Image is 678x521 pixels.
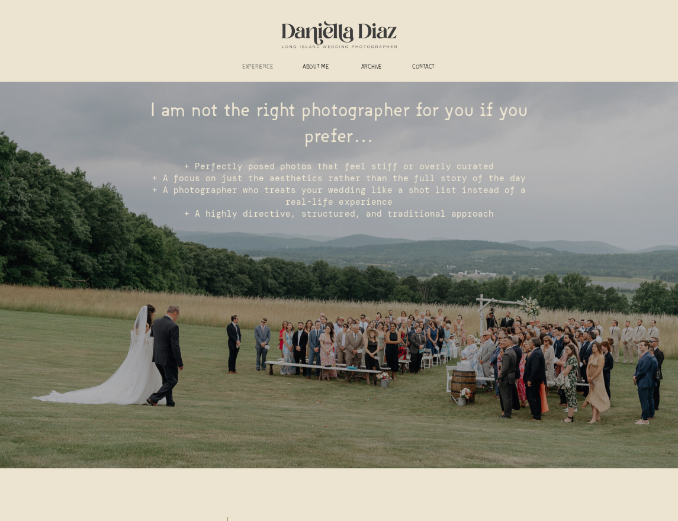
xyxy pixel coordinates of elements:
p: I am not the right photographer for you if you prefer… [139,97,539,126]
p: + Perfectly posed photos that feel stiff or overly curated + A focus on just the aesthetics rathe... [144,160,533,221]
a: ARCHIVE [354,64,389,72]
a: CONTACT [406,64,441,72]
a: experience [237,64,279,72]
a: ABOUT ME [295,64,337,72]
